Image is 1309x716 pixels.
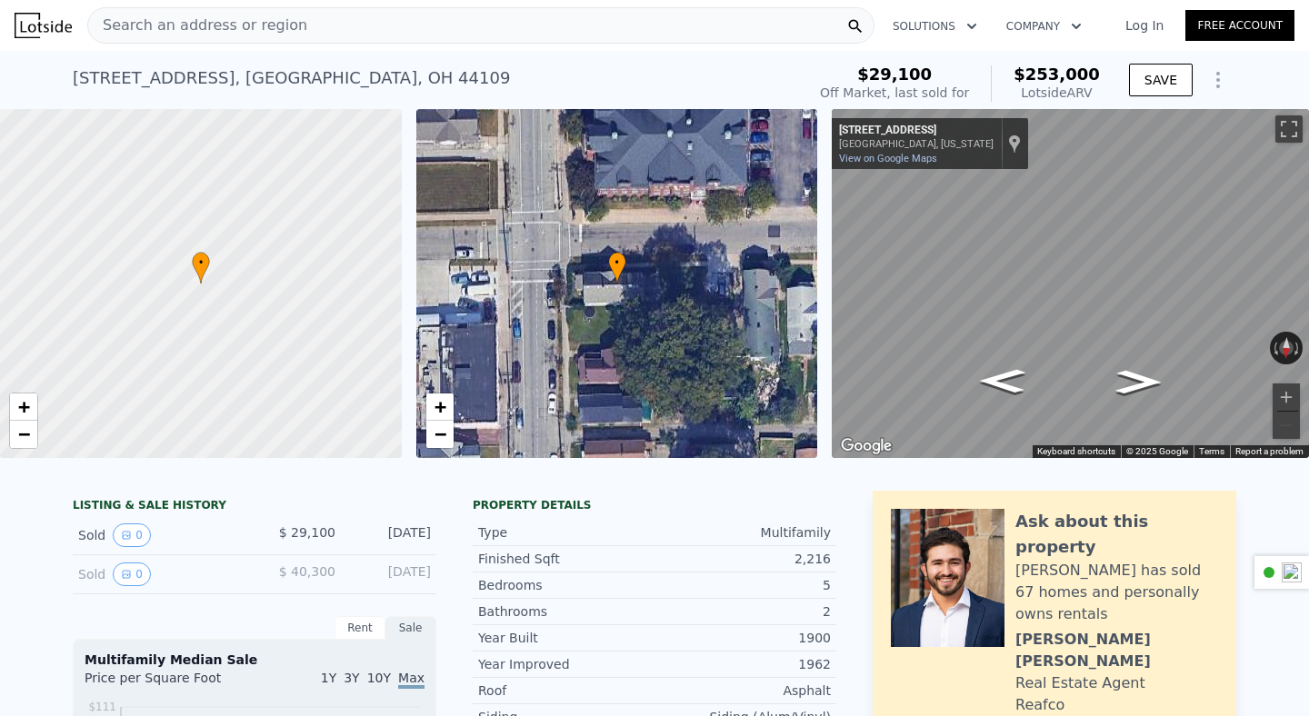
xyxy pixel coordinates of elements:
div: 5 [654,576,831,594]
div: [STREET_ADDRESS] , [GEOGRAPHIC_DATA] , OH 44109 [73,65,510,91]
div: [STREET_ADDRESS] [839,124,994,138]
span: $ 29,100 [279,525,335,540]
div: Ask about this property [1015,509,1218,560]
div: [PERSON_NAME] has sold 67 homes and personally owns rentals [1015,560,1218,625]
div: 1900 [654,629,831,647]
a: Zoom out [10,421,37,448]
div: • [608,252,626,283]
div: Bathrooms [478,602,654,621]
div: Asphalt [654,681,831,700]
a: Log In [1104,16,1185,35]
span: $253,000 [1014,65,1100,84]
button: Keyboard shortcuts [1037,445,1115,458]
span: Max [398,671,425,689]
button: View historical data [113,562,151,586]
div: Lotside ARV [1014,84,1100,102]
span: • [192,254,210,271]
div: [PERSON_NAME] [PERSON_NAME] [1015,629,1218,672]
span: 3Y [344,671,359,685]
a: Open this area in Google Maps (opens a new window) [836,434,896,458]
div: Real Estate Agent [1015,672,1145,694]
a: Show location on map [1008,134,1021,154]
button: View historical data [113,523,151,547]
div: Rent [335,616,385,640]
div: [DATE] [350,562,431,586]
tspan: $111 [88,701,116,713]
div: Type [478,523,654,542]
a: View on Google Maps [839,153,937,164]
button: Toggle fullscreen view [1275,115,1303,143]
a: Free Account [1185,10,1294,41]
span: − [434,423,445,445]
div: Map [832,109,1309,458]
a: Terms (opens in new tab) [1199,446,1224,456]
img: Lotside [15,13,72,38]
span: 1Y [321,671,336,685]
path: Go East, Newark Ave [960,363,1044,399]
div: 2,216 [654,550,831,568]
div: Sold [78,562,240,586]
button: Show Options [1200,62,1236,98]
path: Go West, Newark Ave [1096,364,1181,400]
button: Rotate counterclockwise [1270,332,1280,364]
div: [GEOGRAPHIC_DATA], [US_STATE] [839,138,994,150]
div: Year Built [478,629,654,647]
div: • [192,252,210,283]
span: $29,100 [857,65,932,84]
button: Zoom out [1273,412,1300,439]
button: Zoom in [1273,383,1300,411]
div: Sold [78,523,240,547]
img: Google [836,434,896,458]
div: [DATE] [350,523,431,547]
button: Solutions [878,10,992,43]
span: © 2025 Google [1126,446,1188,456]
span: 10Y [367,671,391,685]
span: − [18,423,30,445]
div: Multifamily Median Sale [85,651,425,669]
div: Finished Sqft [478,550,654,568]
div: Off Market, last sold for [820,84,969,102]
a: Zoom in [10,393,37,421]
button: Reset the view [1279,332,1294,365]
div: Street View [832,109,1309,458]
a: Zoom in [426,393,454,421]
div: Reafco [1015,694,1064,716]
div: Multifamily [654,523,831,542]
div: Property details [473,498,836,512]
div: LISTING & SALE HISTORY [73,498,436,516]
div: Bedrooms [478,576,654,594]
span: + [18,395,30,418]
div: 2 [654,602,831,621]
button: Rotate clockwise [1294,332,1304,364]
span: + [434,395,445,418]
span: $ 40,300 [279,564,335,579]
div: Year Improved [478,655,654,673]
div: Roof [478,681,654,700]
span: • [608,254,626,271]
span: Search an address or region [88,15,307,36]
a: Zoom out [426,421,454,448]
div: 1962 [654,655,831,673]
div: Sale [385,616,436,640]
div: Price per Square Foot [85,669,255,698]
a: Report a problem [1235,446,1304,456]
button: SAVE [1129,64,1193,96]
button: Company [992,10,1096,43]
